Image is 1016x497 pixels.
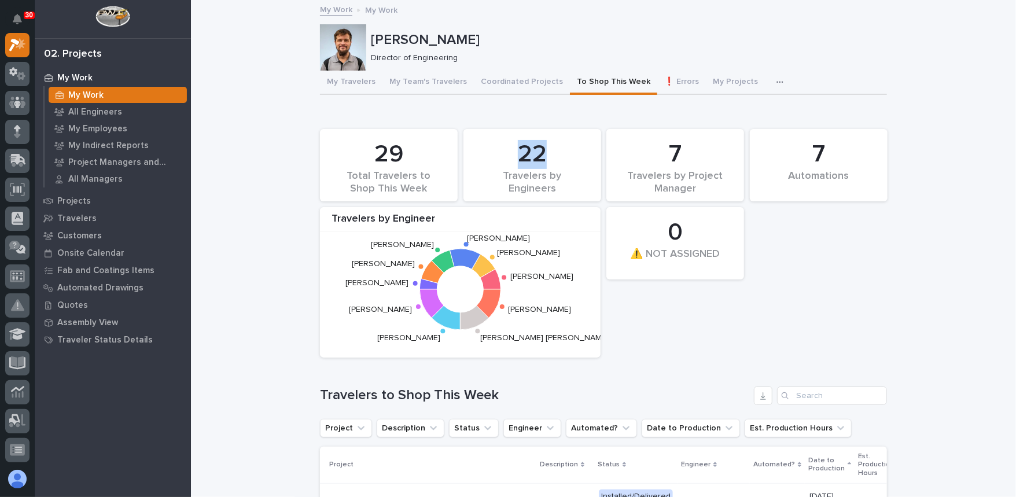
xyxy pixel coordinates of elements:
[770,140,868,169] div: 7
[320,419,372,437] button: Project
[57,335,153,345] p: Traveler Status Details
[365,3,397,16] p: My Work
[68,141,149,151] p: My Indirect Reports
[480,334,609,343] text: [PERSON_NAME] [PERSON_NAME]
[68,90,104,101] p: My Work
[45,137,191,153] a: My Indirect Reports
[377,334,440,343] text: [PERSON_NAME]
[510,273,573,281] text: [PERSON_NAME]
[35,209,191,227] a: Travelers
[35,262,191,279] a: Fab and Coatings Items
[483,170,581,194] div: Travelers by Engineers
[540,458,578,471] p: Description
[371,53,878,63] p: Director of Engineering
[320,2,352,16] a: My Work
[681,458,711,471] p: Engineer
[68,157,182,168] p: Project Managers and Engineers
[57,213,97,224] p: Travelers
[35,244,191,262] a: Onsite Calendar
[5,7,30,31] button: Notifications
[626,248,724,273] div: ⚠️ NOT ASSIGNED
[371,32,882,49] p: [PERSON_NAME]
[566,419,637,437] button: Automated?
[5,467,30,491] button: users-avatar
[45,154,191,170] a: Project Managers and Engineers
[45,171,191,187] a: All Managers
[57,73,93,83] p: My Work
[753,458,795,471] p: Automated?
[35,69,191,86] a: My Work
[626,170,724,194] div: Travelers by Project Manager
[352,260,415,268] text: [PERSON_NAME]
[68,174,123,185] p: All Managers
[371,241,435,249] text: [PERSON_NAME]
[320,71,382,95] button: My Travelers
[45,120,191,137] a: My Employees
[57,196,91,207] p: Projects
[57,231,102,241] p: Customers
[57,266,154,276] p: Fab and Coatings Items
[35,227,191,244] a: Customers
[349,306,412,314] text: [PERSON_NAME]
[626,218,724,247] div: 0
[57,318,118,328] p: Assembly View
[859,450,903,480] p: Est. Production Hours
[35,279,191,296] a: Automated Drawings
[626,140,724,169] div: 7
[320,213,601,232] div: Travelers by Engineer
[642,419,740,437] button: Date to Production
[570,71,657,95] button: To Shop This Week
[449,419,499,437] button: Status
[45,104,191,120] a: All Engineers
[95,6,130,27] img: Workspace Logo
[329,458,354,471] p: Project
[509,306,572,314] text: [PERSON_NAME]
[497,249,560,257] text: [PERSON_NAME]
[35,296,191,314] a: Quotes
[35,192,191,209] a: Projects
[25,11,33,19] p: 30
[745,419,852,437] button: Est. Production Hours
[483,140,581,169] div: 22
[340,140,438,169] div: 29
[706,71,765,95] button: My Projects
[770,170,868,194] div: Automations
[44,48,102,61] div: 02. Projects
[35,314,191,331] a: Assembly View
[57,283,143,293] p: Automated Drawings
[598,458,620,471] p: Status
[35,331,191,348] a: Traveler Status Details
[45,87,191,103] a: My Work
[340,170,438,194] div: Total Travelers to Shop This Week
[777,386,887,405] input: Search
[57,300,88,311] p: Quotes
[68,124,127,134] p: My Employees
[377,419,444,437] button: Description
[68,107,122,117] p: All Engineers
[808,454,845,476] p: Date to Production
[474,71,570,95] button: Coordinated Projects
[382,71,474,95] button: My Team's Travelers
[320,387,749,404] h1: Travelers to Shop This Week
[503,419,561,437] button: Engineer
[657,71,706,95] button: ❗ Errors
[467,234,530,242] text: [PERSON_NAME]
[14,14,30,32] div: Notifications30
[345,279,408,288] text: [PERSON_NAME]
[57,248,124,259] p: Onsite Calendar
